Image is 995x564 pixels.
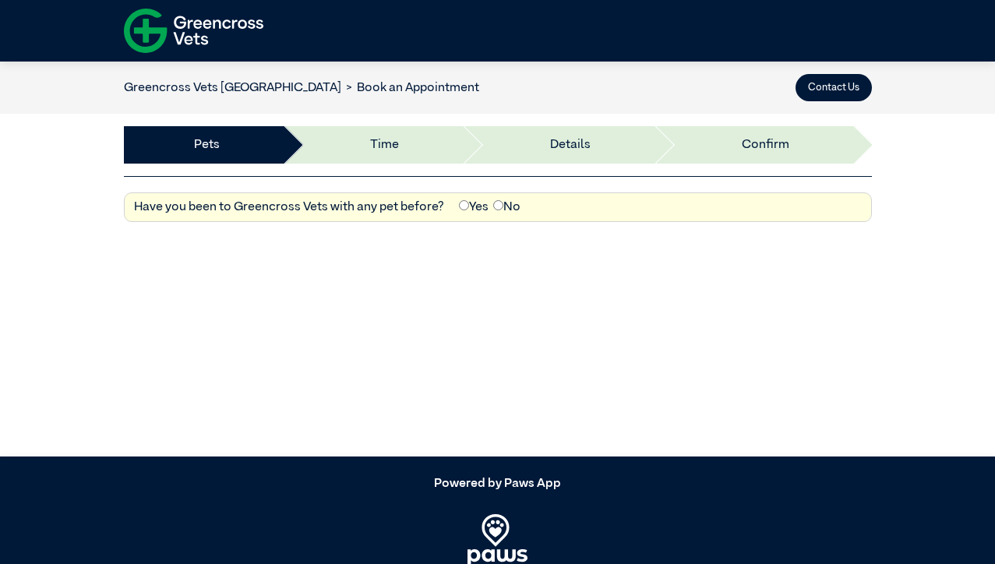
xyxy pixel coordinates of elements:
[124,477,872,492] h5: Powered by Paws App
[124,79,480,97] nav: breadcrumb
[493,200,503,210] input: No
[459,198,489,217] label: Yes
[124,82,341,94] a: Greencross Vets [GEOGRAPHIC_DATA]
[194,136,220,154] a: Pets
[134,198,444,217] label: Have you been to Greencross Vets with any pet before?
[124,4,263,58] img: f-logo
[493,198,520,217] label: No
[341,79,480,97] li: Book an Appointment
[459,200,469,210] input: Yes
[796,74,872,101] button: Contact Us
